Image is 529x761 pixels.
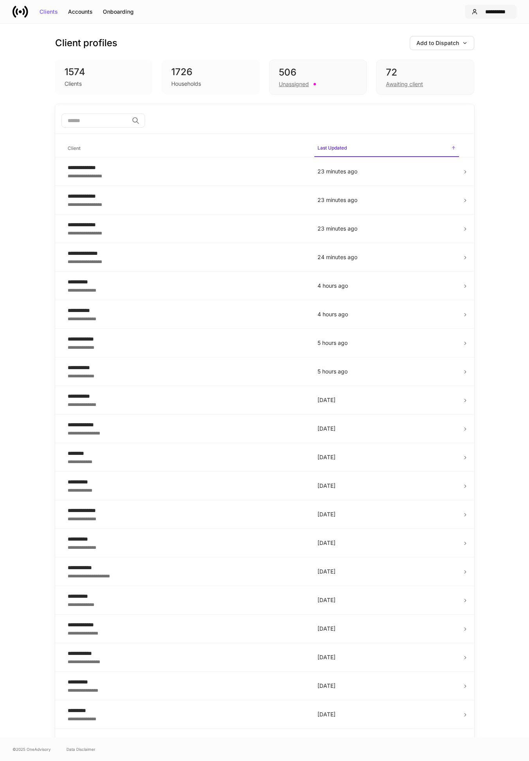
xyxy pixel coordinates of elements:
[66,746,95,752] a: Data Disclaimer
[317,596,456,604] p: [DATE]
[65,66,143,78] div: 1574
[314,140,459,157] span: Last Updated
[317,711,456,718] p: [DATE]
[416,40,468,46] div: Add to Dispatch
[13,746,51,752] span: © 2025 OneAdvisory
[317,682,456,690] p: [DATE]
[317,482,456,490] p: [DATE]
[39,9,58,14] div: Clients
[386,66,464,79] div: 72
[317,144,347,151] h6: Last Updated
[68,144,81,152] h6: Client
[317,310,456,318] p: 4 hours ago
[65,80,82,88] div: Clients
[317,539,456,547] p: [DATE]
[279,80,309,88] div: Unassigned
[65,141,308,157] span: Client
[55,37,117,49] h3: Client profiles
[317,196,456,204] p: 23 minutes ago
[317,396,456,404] p: [DATE]
[317,568,456,575] p: [DATE]
[63,5,98,18] button: Accounts
[317,339,456,347] p: 5 hours ago
[317,510,456,518] p: [DATE]
[317,282,456,290] p: 4 hours ago
[269,60,367,95] div: 506Unassigned
[171,66,250,78] div: 1726
[376,60,474,95] div: 72Awaiting client
[317,225,456,233] p: 23 minutes ago
[317,253,456,261] p: 24 minutes ago
[68,9,93,14] div: Accounts
[279,66,357,79] div: 506
[98,5,139,18] button: Onboarding
[171,80,201,88] div: Households
[410,36,474,50] button: Add to Dispatch
[317,368,456,375] p: 5 hours ago
[103,9,134,14] div: Onboarding
[386,80,423,88] div: Awaiting client
[317,168,456,175] p: 23 minutes ago
[317,425,456,433] p: [DATE]
[317,653,456,661] p: [DATE]
[34,5,63,18] button: Clients
[317,625,456,633] p: [DATE]
[317,453,456,461] p: [DATE]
